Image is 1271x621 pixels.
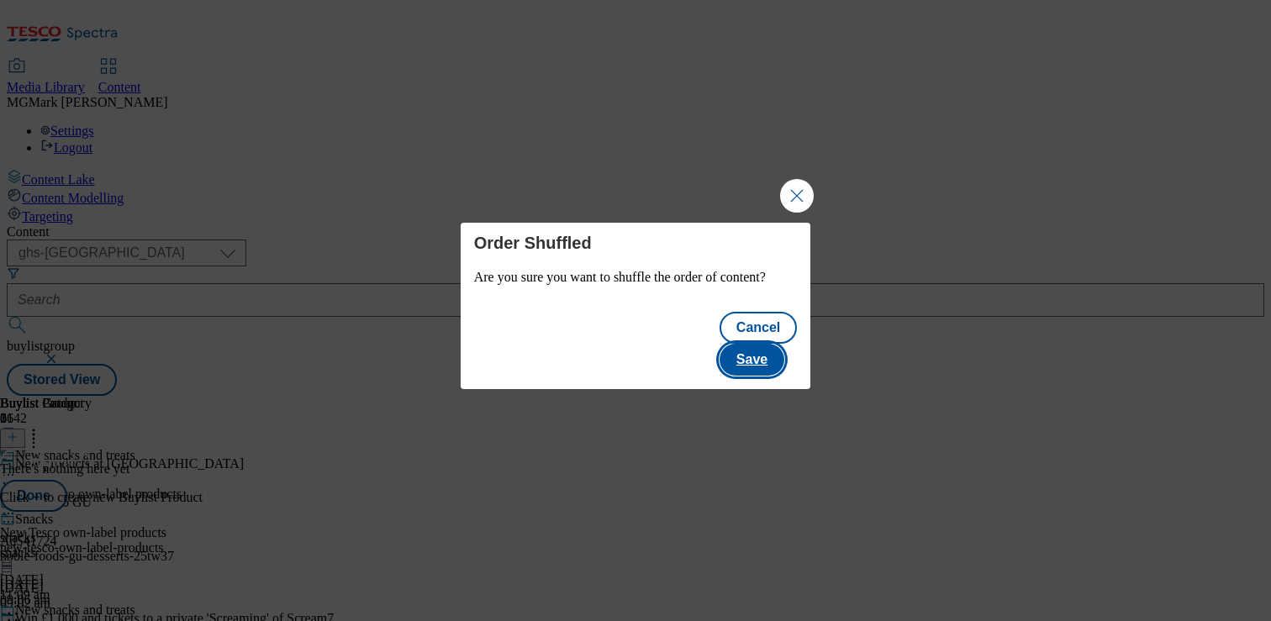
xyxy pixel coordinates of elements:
button: Save [720,344,784,376]
p: Are you sure you want to shuffle the order of content? [474,270,798,285]
button: Close Modal [780,179,814,213]
button: Cancel [720,312,797,344]
h4: Order Shuffled [474,233,798,253]
div: Modal [461,223,811,389]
